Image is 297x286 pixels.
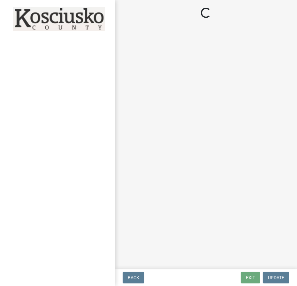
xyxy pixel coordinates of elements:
button: Exit [241,272,260,283]
span: Back [128,275,139,280]
button: Update [263,272,289,283]
span: Update [268,275,284,280]
img: Kosciusko County, Indiana [13,7,105,31]
button: Back [123,272,144,283]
